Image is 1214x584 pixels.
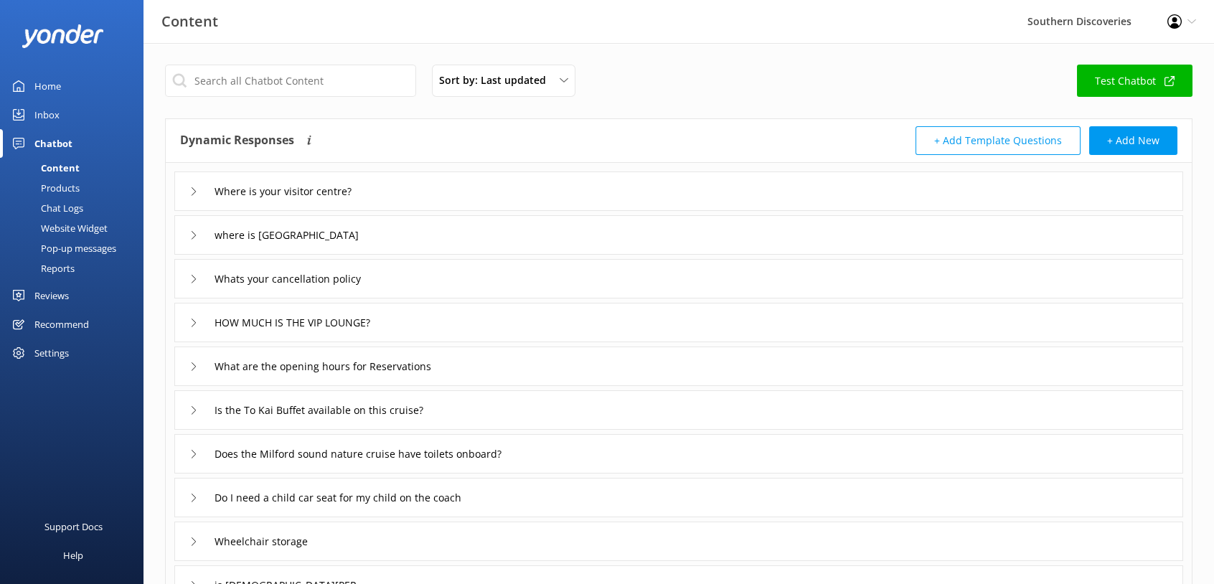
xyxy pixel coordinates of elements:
[916,126,1081,155] button: + Add Template Questions
[34,72,61,100] div: Home
[9,218,143,238] a: Website Widget
[161,10,218,33] h3: Content
[9,158,80,178] div: Content
[9,218,108,238] div: Website Widget
[34,129,72,158] div: Chatbot
[9,178,143,198] a: Products
[9,258,75,278] div: Reports
[9,198,143,218] a: Chat Logs
[439,72,555,88] span: Sort by: Last updated
[9,238,116,258] div: Pop-up messages
[180,126,294,155] h4: Dynamic Responses
[34,310,89,339] div: Recommend
[165,65,416,97] input: Search all Chatbot Content
[34,281,69,310] div: Reviews
[22,24,104,48] img: yonder-white-logo.png
[9,238,143,258] a: Pop-up messages
[34,339,69,367] div: Settings
[34,100,60,129] div: Inbox
[9,158,143,178] a: Content
[9,258,143,278] a: Reports
[9,198,83,218] div: Chat Logs
[1089,126,1177,155] button: + Add New
[44,512,103,541] div: Support Docs
[63,541,83,570] div: Help
[1077,65,1192,97] a: Test Chatbot
[9,178,80,198] div: Products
